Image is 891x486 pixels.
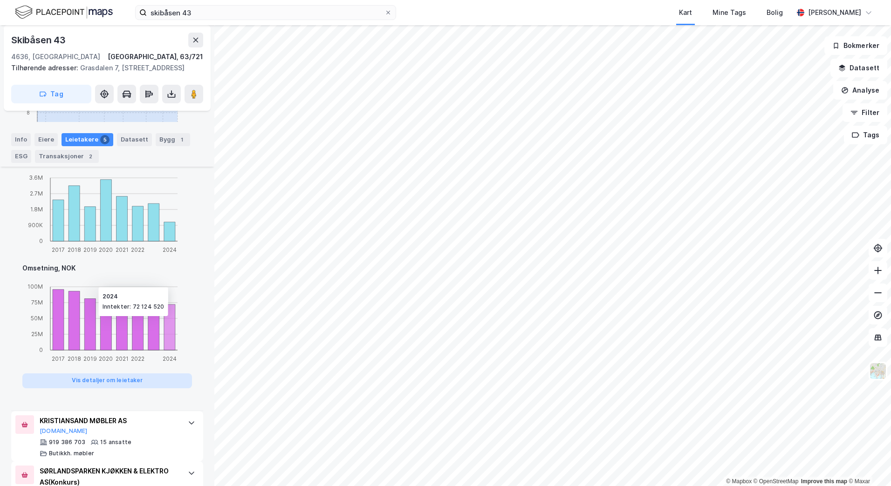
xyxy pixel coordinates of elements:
[11,85,91,103] button: Tag
[52,355,65,362] tspan: 2017
[116,246,129,253] tspan: 2021
[726,478,752,485] a: Mapbox
[163,246,177,253] tspan: 2024
[713,7,746,18] div: Mine Tags
[801,478,847,485] a: Improve this map
[34,133,58,146] div: Eiere
[99,355,113,362] tspan: 2020
[40,415,178,426] div: KRISTIANSAND MØBLER AS
[131,355,144,362] tspan: 2022
[83,246,97,253] tspan: 2019
[108,51,203,62] div: [GEOGRAPHIC_DATA], 63/721
[11,150,31,163] div: ESG
[49,450,94,457] div: Butikkh. møbler
[27,109,30,115] tspan: 8
[100,135,110,144] div: 5
[808,7,861,18] div: [PERSON_NAME]
[11,33,68,47] div: Skibåsen 43
[830,59,887,77] button: Datasett
[163,355,177,362] tspan: 2024
[767,7,783,18] div: Bolig
[147,6,384,20] input: Søk på adresse, matrikkel, gårdeiere, leietakere eller personer
[27,283,43,290] tspan: 100M
[177,135,186,144] div: 1
[68,246,81,253] tspan: 2018
[869,362,887,380] img: Z
[117,133,152,146] div: Datasett
[824,36,887,55] button: Bokmerker
[11,64,80,72] span: Tilhørende adresser:
[844,126,887,144] button: Tags
[52,246,65,253] tspan: 2017
[30,190,43,197] tspan: 2.7M
[30,206,43,213] tspan: 1.8M
[99,246,113,253] tspan: 2020
[29,174,43,181] tspan: 3.6M
[11,51,100,62] div: 4636, [GEOGRAPHIC_DATA]
[83,355,97,362] tspan: 2019
[844,441,891,486] iframe: Chat Widget
[833,81,887,100] button: Analyse
[22,263,192,274] div: Omsetning, NOK
[28,222,43,229] tspan: 900K
[11,62,196,74] div: Grasdalen 7, [STREET_ADDRESS]
[131,246,144,253] tspan: 2022
[15,4,113,20] img: logo.f888ab2527a4732fd821a326f86c7f29.svg
[11,133,31,146] div: Info
[35,150,99,163] div: Transaksjoner
[86,152,95,161] div: 2
[39,346,43,353] tspan: 0
[39,237,43,244] tspan: 0
[754,478,799,485] a: OpenStreetMap
[62,133,113,146] div: Leietakere
[843,103,887,122] button: Filter
[49,439,85,446] div: 919 386 703
[68,355,81,362] tspan: 2018
[679,7,692,18] div: Kart
[22,373,192,388] button: Vis detaljer om leietaker
[100,439,131,446] div: 15 ansatte
[31,331,43,337] tspan: 25M
[116,355,129,362] tspan: 2021
[40,427,88,435] button: [DOMAIN_NAME]
[31,315,43,322] tspan: 50M
[31,299,43,306] tspan: 75M
[156,133,190,146] div: Bygg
